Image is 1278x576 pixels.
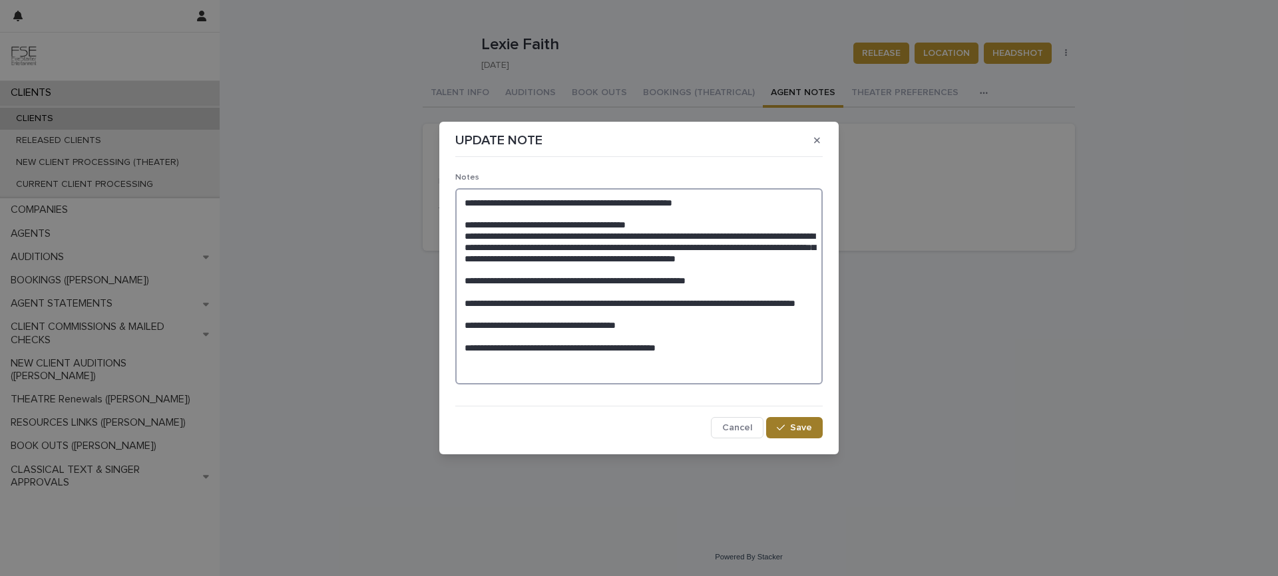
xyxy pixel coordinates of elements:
button: Save [766,417,823,438]
span: Notes [455,174,479,182]
span: Save [790,423,812,432]
span: Cancel [722,423,752,432]
button: Cancel [711,417,763,438]
p: UPDATE NOTE [455,132,542,148]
